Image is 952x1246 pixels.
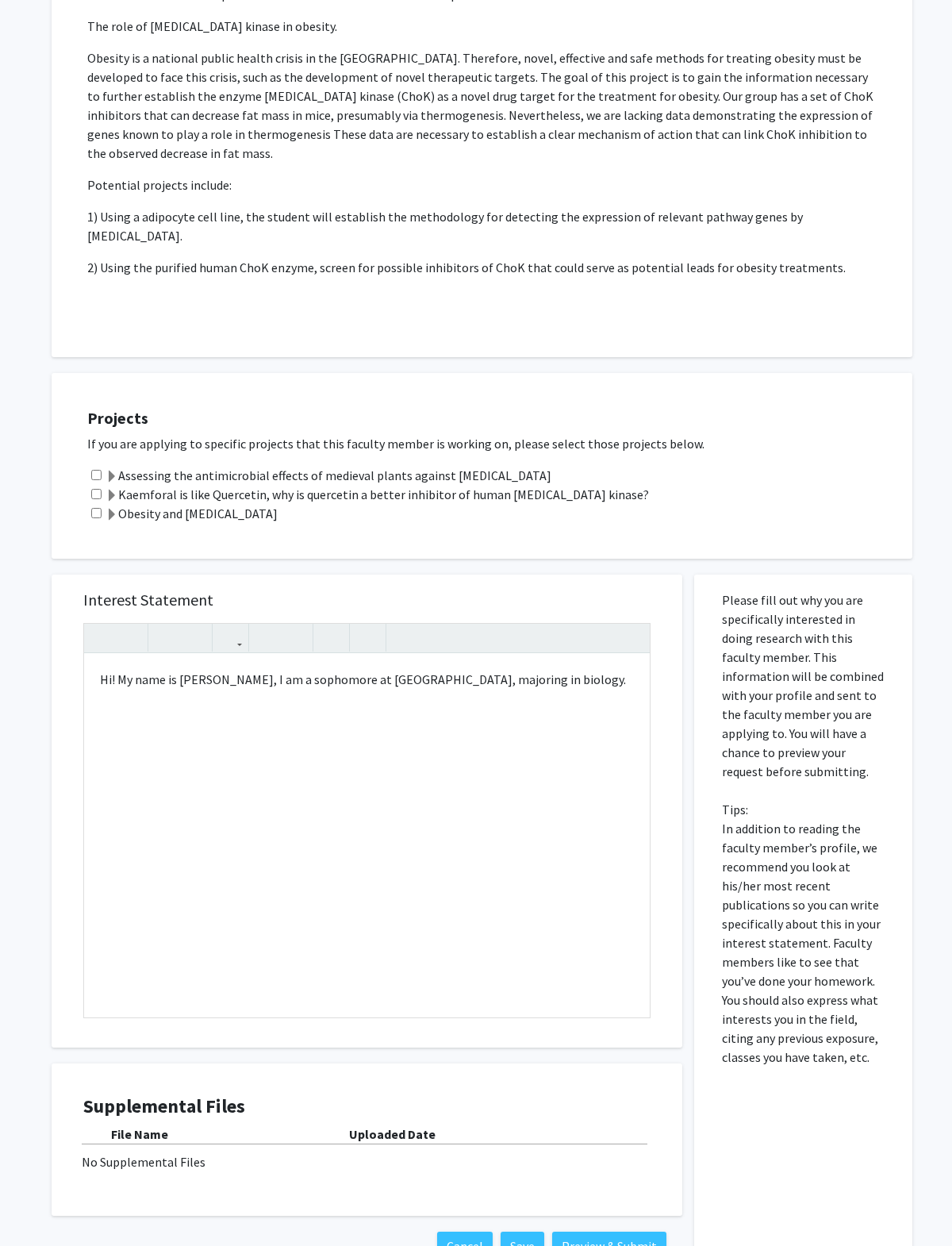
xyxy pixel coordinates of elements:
[84,654,650,1017] div: Note to users with screen readers: Please press Alt+0 or Option+0 to deactivate our accessibility...
[106,504,278,523] label: Obesity and [MEDICAL_DATA]
[618,624,646,652] button: Fullscreen
[354,624,382,652] button: Insert horizontal rule
[106,466,551,485] label: Assessing the antimicrobial effects of medieval plants against [MEDICAL_DATA]
[317,624,345,652] button: Remove format
[87,434,896,453] p: If you are applying to specific projects that this faculty member is working on, please select th...
[253,624,281,652] button: Unordered list
[217,624,244,652] button: Link
[87,48,877,163] p: Obesity is a national public health crisis in the [GEOGRAPHIC_DATA]. Therefore, novel, effective ...
[152,624,180,652] button: Superscript
[349,1126,436,1142] b: Uploaded Date
[281,624,309,652] button: Ordered list
[87,175,877,194] p: Potential projects include:
[722,590,885,1067] p: Please fill out why you are specifically interested in doing research with this faculty member. T...
[106,485,649,504] label: Kaemforal is like Quercetin, why is quercetin a better inhibitor of human [MEDICAL_DATA] kinase?
[116,624,144,652] button: Emphasis (Ctrl + I)
[87,17,877,36] p: The role of [MEDICAL_DATA] kinase in obesity.
[12,1175,67,1234] iframe: Chat
[87,408,148,428] strong: Projects
[82,1152,652,1171] div: No Supplemental Files
[87,258,877,277] p: 2) Using the purified human ChoK enzyme, screen for possible inhibitors of ChoK that could serve ...
[180,624,208,652] button: Subscript
[111,1126,168,1142] b: File Name
[88,624,116,652] button: Strong (Ctrl + B)
[83,590,651,610] h5: Interest Statement
[87,207,877,245] p: 1) Using a adipocyte cell line, the student will establish the methodology for detecting the expr...
[83,1095,651,1118] h4: Supplemental Files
